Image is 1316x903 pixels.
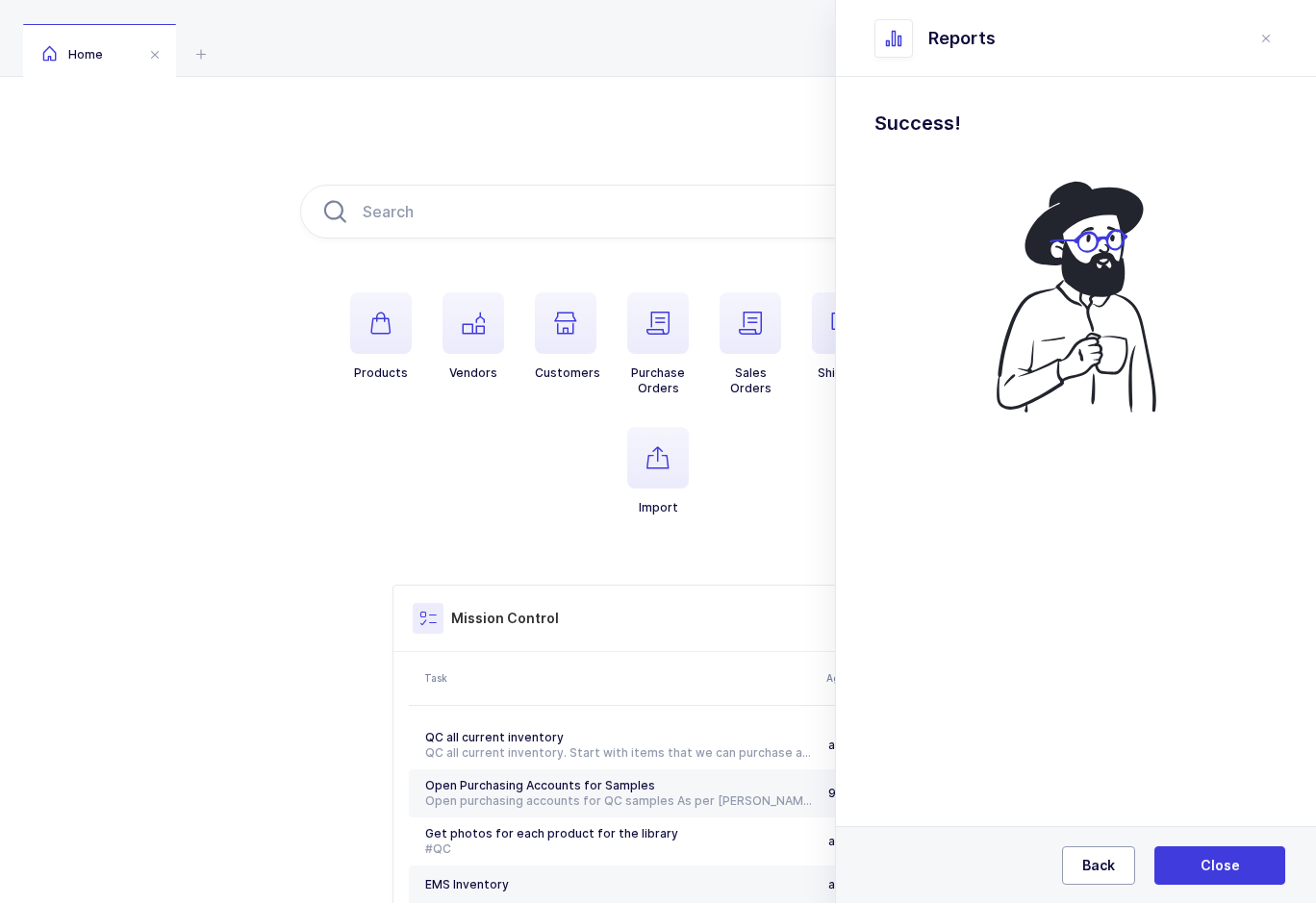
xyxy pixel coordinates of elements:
[42,47,103,62] span: Home
[300,185,1016,238] input: Search
[1201,856,1240,875] span: Close
[874,108,1278,138] h1: Success!
[828,738,864,752] span: a year
[969,169,1184,423] img: coffee.svg
[1254,27,1278,50] button: close drawer
[627,292,689,396] button: PurchaseOrders
[828,834,864,848] span: a year
[424,670,815,686] div: Task
[451,609,559,628] h3: Mission Control
[720,292,781,396] button: SalesOrders
[425,730,564,744] span: QC all current inventory
[350,292,412,381] button: Products
[425,778,655,792] span: Open Purchasing Accounts for Samples
[1154,846,1285,885] button: Close
[425,877,509,891] span: EMS Inventory
[627,427,689,515] button: Import
[928,27,996,50] span: Reports
[425,745,813,761] div: QC all current inventory. Start with items that we can purchase a sample from Schein. #[GEOGRAPHI...
[828,877,864,891] span: a year
[812,292,873,381] button: Shipping
[1062,846,1135,885] button: Back
[826,670,901,686] div: Age
[1082,856,1115,875] span: Back
[425,793,813,809] div: Open purchasing accounts for QC samples As per [PERSON_NAME], we had an account with [PERSON_NAME...
[425,841,813,857] div: #QC
[828,786,883,800] span: 9 months
[535,292,600,381] button: Customers
[425,826,678,840] span: Get photos for each product for the library
[443,292,504,381] button: Vendors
